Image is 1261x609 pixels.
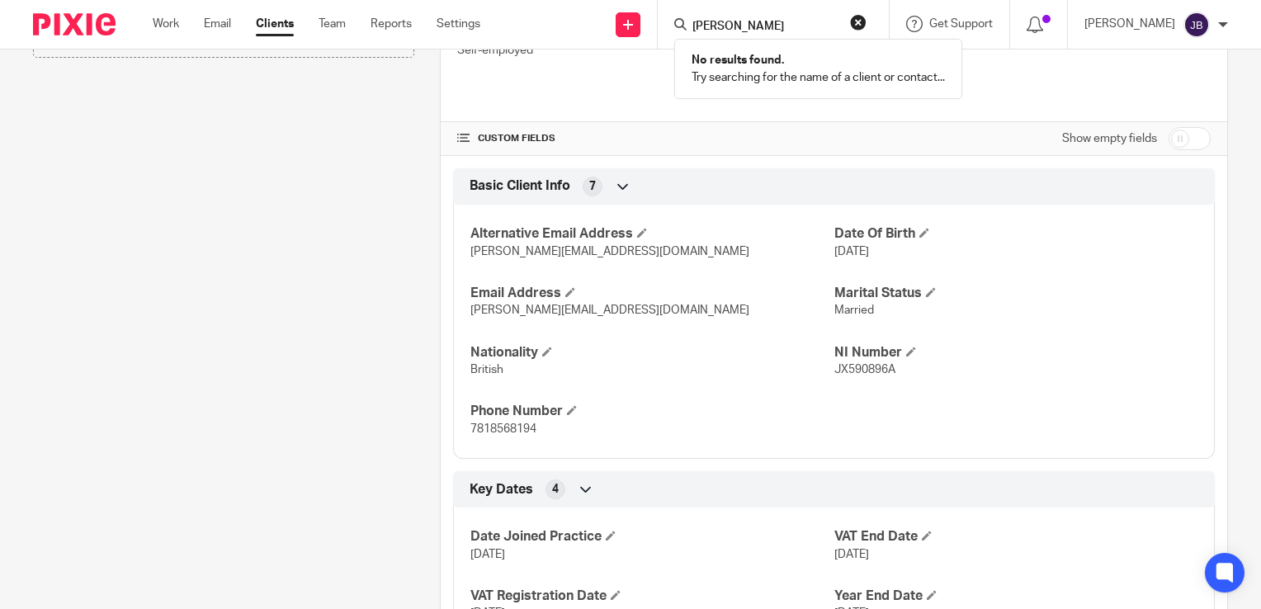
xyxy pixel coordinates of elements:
label: Show empty fields [1062,130,1157,147]
span: British [470,364,503,375]
span: [DATE] [834,549,869,560]
span: [DATE] [834,246,869,257]
input: Search [691,20,839,35]
a: Email [204,16,231,32]
span: [PERSON_NAME][EMAIL_ADDRESS][DOMAIN_NAME] [470,246,749,257]
span: 7818568194 [470,423,536,435]
span: [PERSON_NAME][EMAIL_ADDRESS][DOMAIN_NAME] [470,304,749,316]
button: Clear [850,14,867,31]
h4: VAT End Date [834,528,1197,545]
h4: Date Of Birth [834,225,1197,243]
h4: NI Number [834,344,1197,361]
a: Team [319,16,346,32]
a: Work [153,16,179,32]
h4: Date Joined Practice [470,528,834,545]
span: [DATE] [470,549,505,560]
span: 4 [552,481,559,498]
p: [STREET_ADDRESS] [834,42,1211,59]
h4: VAT Registration Date [470,588,834,605]
img: Pixie [33,13,116,35]
a: Settings [437,16,480,32]
img: svg%3E [1183,12,1210,38]
span: Get Support [929,18,993,30]
h4: Email Address [470,285,834,302]
span: Key Dates [470,481,533,498]
p: [PERSON_NAME] [1084,16,1175,32]
h4: CUSTOM FIELDS [457,132,834,145]
p: [GEOGRAPHIC_DATA] [834,75,1211,92]
span: Basic Client Info [470,177,570,195]
h4: Marital Status [834,285,1197,302]
a: Reports [371,16,412,32]
span: Married [834,304,874,316]
p: Self-employed [457,42,834,59]
h4: Phone Number [470,403,834,420]
span: 7 [589,178,596,195]
h4: Alternative Email Address [470,225,834,243]
a: Clients [256,16,294,32]
p: [STREET_ADDRESS] [834,59,1211,75]
h4: Nationality [470,344,834,361]
span: JX590896A [834,364,895,375]
h4: Year End Date [834,588,1197,605]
